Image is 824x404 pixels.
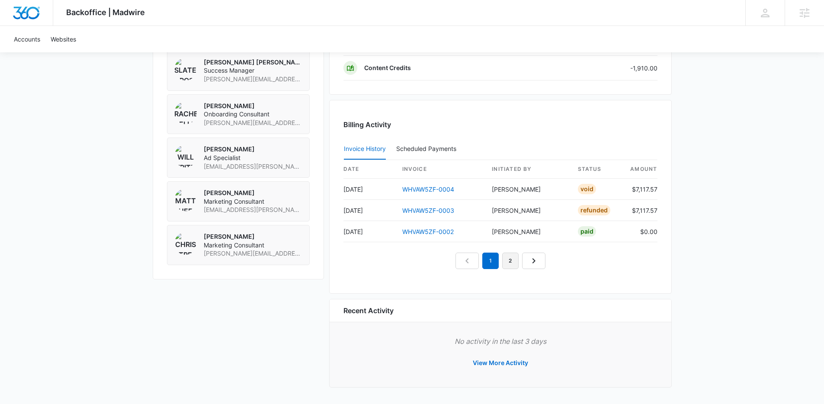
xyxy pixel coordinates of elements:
div: Paid [578,226,596,237]
td: [PERSON_NAME] [485,179,571,200]
span: Success Manager [204,66,302,75]
a: Websites [45,26,81,52]
a: Page 2 [502,253,519,269]
p: [PERSON_NAME] [204,189,302,197]
span: [EMAIL_ADDRESS][PERSON_NAME][DOMAIN_NAME] [204,162,302,171]
td: [DATE] [343,179,395,200]
td: $7,117.57 [623,200,657,221]
span: [EMAIL_ADDRESS][PERSON_NAME][DOMAIN_NAME] [204,205,302,214]
img: Will Fritz [174,145,197,167]
h6: Recent Activity [343,305,394,316]
p: No activity in the last 3 days [343,336,657,346]
p: [PERSON_NAME] [204,145,302,154]
div: Refunded [578,205,610,215]
nav: Pagination [455,253,545,269]
a: Accounts [9,26,45,52]
span: [PERSON_NAME][EMAIL_ADDRESS][PERSON_NAME][DOMAIN_NAME] [204,119,302,127]
div: Void [578,184,596,194]
td: [DATE] [343,221,395,242]
span: Ad Specialist [204,154,302,162]
a: WHVAW5ZF-0004 [402,186,454,193]
p: Content Credits [364,64,411,72]
a: WHVAW5ZF-0002 [402,228,454,235]
img: Slater Drost [174,58,197,80]
th: invoice [395,160,485,179]
a: WHVAW5ZF-0003 [402,207,454,214]
td: $7,117.57 [623,179,657,200]
button: Invoice History [344,139,386,160]
span: Onboarding Consultant [204,110,302,119]
span: Marketing Consultant [204,197,302,206]
span: Backoffice | Madwire [66,8,145,17]
td: $0.00 [623,221,657,242]
td: [DATE] [343,200,395,221]
td: [PERSON_NAME] [485,221,571,242]
span: Marketing Consultant [204,241,302,250]
p: [PERSON_NAME] [204,232,302,241]
img: Matt Sheffer [174,189,197,211]
h3: Billing Activity [343,119,657,130]
button: View More Activity [464,353,537,373]
td: [PERSON_NAME] [485,200,571,221]
th: date [343,160,395,179]
a: Next Page [522,253,545,269]
span: [PERSON_NAME][EMAIL_ADDRESS][PERSON_NAME][DOMAIN_NAME] [204,75,302,83]
img: Rachel Bellio [174,102,197,124]
th: Initiated By [485,160,571,179]
th: status [571,160,623,179]
p: [PERSON_NAME] [PERSON_NAME] [204,58,302,67]
img: Chris Street [174,232,197,255]
em: 1 [482,253,499,269]
span: [PERSON_NAME][EMAIL_ADDRESS][DOMAIN_NAME] [204,249,302,258]
td: -1,910.00 [566,56,657,80]
div: Scheduled Payments [396,146,460,152]
p: [PERSON_NAME] [204,102,302,110]
th: amount [623,160,657,179]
